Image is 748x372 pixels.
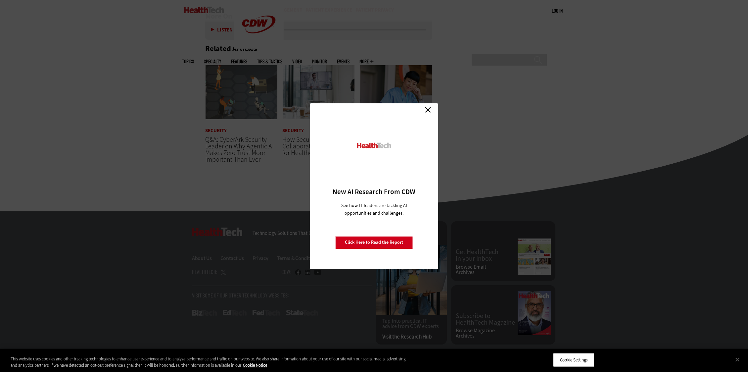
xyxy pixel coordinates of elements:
button: Close [730,352,745,367]
a: Click Here to Read the Report [335,236,413,249]
div: This website uses cookies and other tracking technologies to enhance user experience and to analy... [11,356,411,369]
img: HealthTech_0.png [356,142,392,149]
a: More information about your privacy [243,362,267,368]
p: See how IT leaders are tackling AI opportunities and challenges. [333,202,415,217]
h3: New AI Research From CDW [322,187,427,196]
a: Close [423,105,433,115]
button: Cookie Settings [553,353,594,367]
